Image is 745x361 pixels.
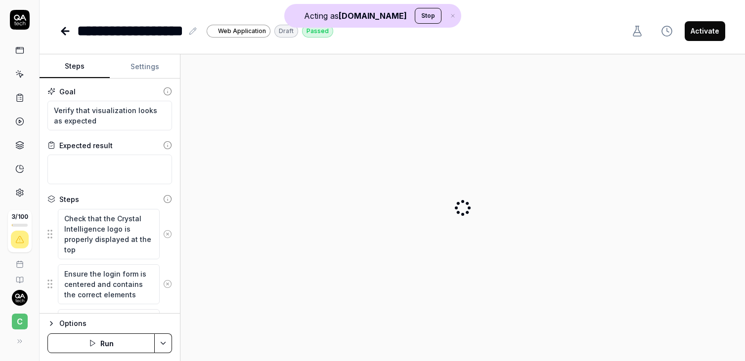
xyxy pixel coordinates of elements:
[302,25,333,38] div: Passed
[40,55,110,79] button: Steps
[207,24,270,38] a: Web Application
[11,214,28,220] span: 3 / 100
[685,21,725,41] button: Activate
[218,27,266,36] span: Web Application
[655,21,679,41] button: View version history
[47,208,172,260] div: Suggestions
[59,194,79,204] div: Steps
[47,333,155,353] button: Run
[274,25,298,38] div: Draft
[12,314,28,329] span: C
[47,264,172,305] div: Suggestions
[4,306,35,331] button: C
[12,290,28,306] img: 7ccf6c19-61ad-4a6c-8811-018b02a1b829.jpg
[415,8,441,24] button: Stop
[110,55,180,79] button: Settings
[160,274,176,294] button: Remove step
[47,318,172,329] button: Options
[59,318,172,329] div: Options
[59,86,76,97] div: Goal
[160,224,176,244] button: Remove step
[4,268,35,284] a: Documentation
[4,252,35,268] a: Book a call with us
[47,309,172,350] div: Suggestions
[59,140,113,151] div: Expected result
